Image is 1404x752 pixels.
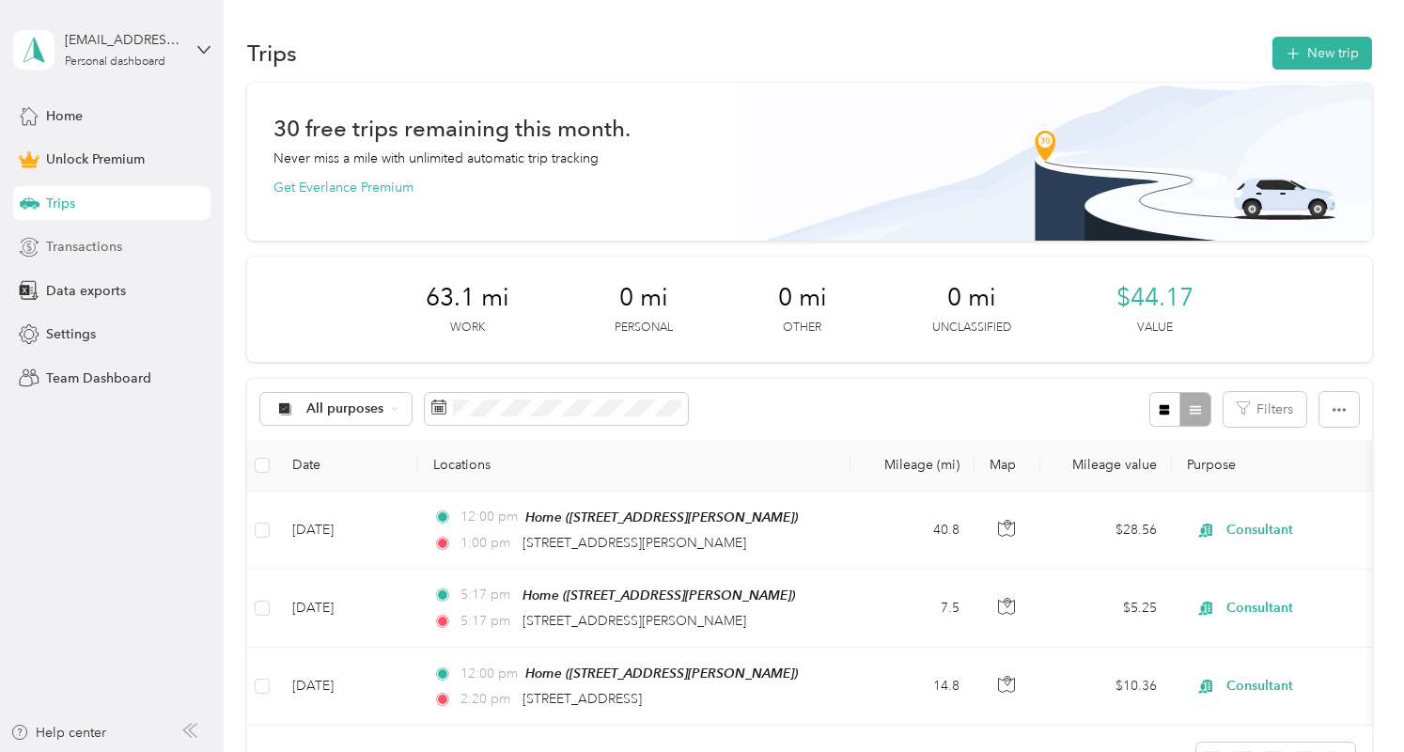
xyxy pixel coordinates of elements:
button: Get Everlance Premium [273,178,413,197]
p: Never miss a mile with unlimited automatic trip tracking [273,149,599,168]
td: $28.56 [1040,492,1172,570]
span: 2:20 pm [460,689,514,710]
span: 12:00 pm [460,664,518,684]
div: Personal dashboard [65,56,165,68]
span: Transactions [46,237,122,257]
button: New trip [1272,37,1372,70]
p: Work [450,320,485,337]
span: Consultant [1226,520,1398,540]
div: [EMAIL_ADDRESS][DOMAIN_NAME] [65,30,182,50]
span: 1:00 pm [460,533,514,554]
td: $5.25 [1040,570,1172,648]
span: 5:17 pm [460,611,514,632]
span: Home [46,106,83,126]
span: Trips [46,194,75,213]
span: 5:17 pm [460,585,514,605]
button: Help center [10,723,106,743]
th: Locations [418,440,850,492]
button: Filters [1224,392,1306,427]
th: Mileage value [1040,440,1172,492]
span: 0 mi [778,283,827,313]
span: [STREET_ADDRESS][PERSON_NAME] [523,535,746,551]
span: Consultant [1226,598,1398,619]
p: Unclassified [932,320,1011,337]
td: [DATE] [277,648,418,726]
span: Unlock Premium [46,149,145,169]
span: Home ([STREET_ADDRESS][PERSON_NAME]) [525,666,798,681]
span: Home ([STREET_ADDRESS][PERSON_NAME]) [523,587,795,603]
span: 0 mi [619,283,668,313]
img: Banner [743,83,1372,241]
span: 12:00 pm [460,507,518,527]
span: [STREET_ADDRESS] [523,691,642,707]
td: 7.5 [850,570,975,648]
span: All purposes [306,402,384,415]
span: [STREET_ADDRESS][PERSON_NAME] [523,613,746,629]
span: 63.1 mi [426,283,509,313]
td: 40.8 [850,492,975,570]
p: Other [783,320,821,337]
h1: 30 free trips remaining this month. [273,118,631,138]
span: $44.17 [1116,283,1193,313]
span: Settings [46,324,96,344]
span: 0 mi [947,283,996,313]
td: [DATE] [277,570,418,648]
span: Home ([STREET_ADDRESS][PERSON_NAME]) [525,509,798,525]
span: Consultant [1226,676,1398,697]
p: Value [1137,320,1173,337]
iframe: Everlance-gr Chat Button Frame [1299,647,1404,752]
td: $10.36 [1040,648,1172,726]
p: Personal [615,320,673,337]
td: 14.8 [850,648,975,726]
td: [DATE] [277,492,418,570]
th: Map [975,440,1040,492]
h1: Trips [247,43,297,63]
th: Mileage (mi) [850,440,975,492]
span: Data exports [46,281,126,301]
th: Date [277,440,418,492]
span: Team Dashboard [46,368,151,388]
